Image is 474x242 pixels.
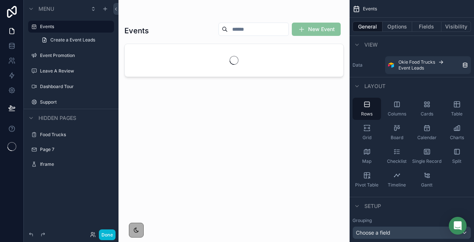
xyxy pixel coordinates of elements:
span: Map [362,158,371,164]
a: Create a Event Leads [37,34,114,46]
button: Rows [353,98,381,120]
button: Split [443,145,471,167]
button: Grid [353,121,381,144]
span: Table [451,111,463,117]
label: Events [40,24,110,30]
label: Event Promotion [40,53,113,58]
span: Hidden pages [39,114,76,122]
button: Gantt [413,169,441,191]
span: Columns [388,111,406,117]
div: Open Intercom Messenger [449,217,467,235]
img: Airtable Logo [388,62,394,68]
span: Create a Event Leads [50,37,95,43]
span: Timeline [388,182,406,188]
label: Dashboard Tour [40,84,113,90]
button: Checklist [383,145,411,167]
button: General [353,21,383,32]
label: Iframe [40,161,113,167]
label: Support [40,99,113,105]
span: View [364,41,378,48]
button: Map [353,145,381,167]
span: Menu [39,5,54,13]
span: Gantt [421,182,433,188]
span: Split [452,158,461,164]
label: Data [353,62,382,68]
span: Cards [421,111,433,117]
span: Events [363,6,377,12]
span: Rows [361,111,373,117]
button: Options [383,21,412,32]
button: Board [383,121,411,144]
button: Table [443,98,471,120]
span: Setup [364,202,381,210]
span: Checklist [387,158,407,164]
button: Timeline [383,169,411,191]
a: Okie Food TrucksEvent Leads [385,56,471,74]
button: Pivot Table [353,169,381,191]
button: Cards [413,98,441,120]
span: Okie Food Trucks [398,59,435,65]
span: Calendar [417,135,437,141]
button: Single Record [413,145,441,167]
button: Columns [383,98,411,120]
span: Pivot Table [355,182,378,188]
span: Grid [363,135,371,141]
button: Visibility [441,21,471,32]
button: Charts [443,121,471,144]
span: Layout [364,83,385,90]
label: Leave A Review [40,68,113,74]
button: Done [99,229,116,240]
span: Board [391,135,403,141]
button: Fields [412,21,442,32]
label: Grouping [353,218,372,223]
button: Calendar [413,121,441,144]
div: Choose a field [353,227,471,239]
label: Page 7 [40,147,113,152]
span: Event Leads [398,65,424,71]
button: Choose a field [353,226,471,239]
span: Charts [450,135,464,141]
label: Food Trucks [40,132,113,138]
span: Single Record [412,158,441,164]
